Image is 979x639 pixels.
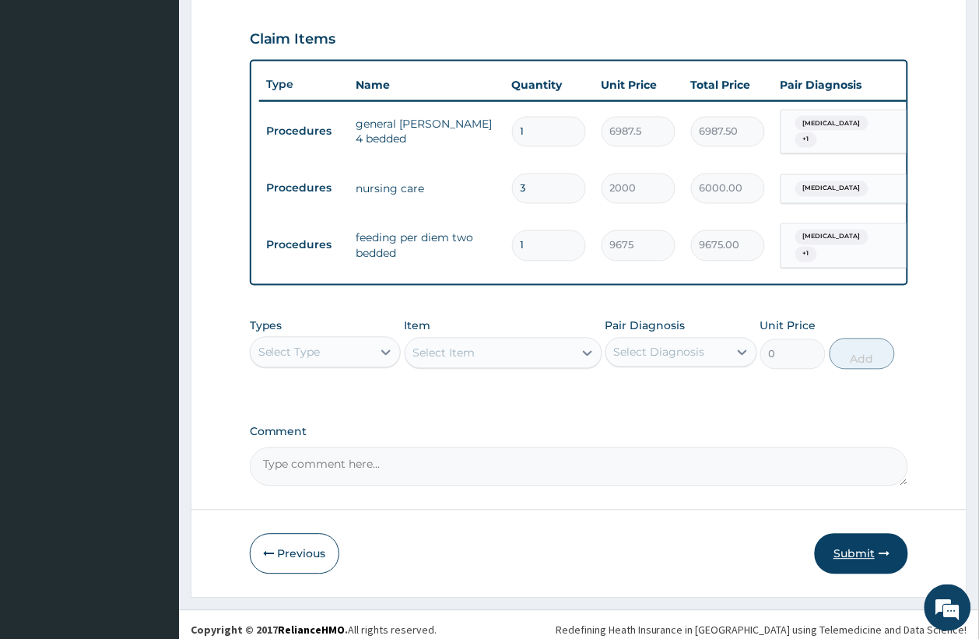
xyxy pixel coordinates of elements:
h3: Claim Items [250,31,336,48]
label: Types [250,320,282,333]
td: Procedures [259,174,349,203]
strong: Copyright © 2017 . [191,623,348,637]
label: Item [405,318,431,334]
span: + 1 [795,247,817,262]
td: nursing care [349,174,504,205]
span: [MEDICAL_DATA] [795,181,868,197]
th: Type [259,70,349,99]
th: Name [349,69,504,100]
span: + 1 [795,132,817,148]
textarea: Type your message and hit 'Enter' [8,425,297,479]
label: Unit Price [760,318,816,334]
td: feeding per diem two bedded [349,223,504,269]
th: Total Price [683,69,773,100]
button: Submit [815,534,908,574]
span: [MEDICAL_DATA] [795,230,868,245]
div: Select Diagnosis [614,345,705,360]
button: Add [830,339,896,370]
div: Chat with us now [81,87,261,107]
div: Redefining Heath Insurance in [GEOGRAPHIC_DATA] using Telemedicine and Data Science! [556,623,967,638]
a: RelianceHMO [278,623,345,637]
td: Procedures [259,118,349,146]
th: Unit Price [594,69,683,100]
span: We're online! [90,196,215,353]
label: Comment [250,426,909,439]
img: d_794563401_company_1708531726252_794563401 [29,78,63,117]
span: [MEDICAL_DATA] [795,116,868,132]
td: general [PERSON_NAME] 4 bedded [349,108,504,155]
div: Minimize live chat window [255,8,293,45]
td: Procedures [259,231,349,260]
th: Quantity [504,69,594,100]
label: Pair Diagnosis [605,318,686,334]
div: Select Type [258,345,321,360]
button: Previous [250,534,339,574]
